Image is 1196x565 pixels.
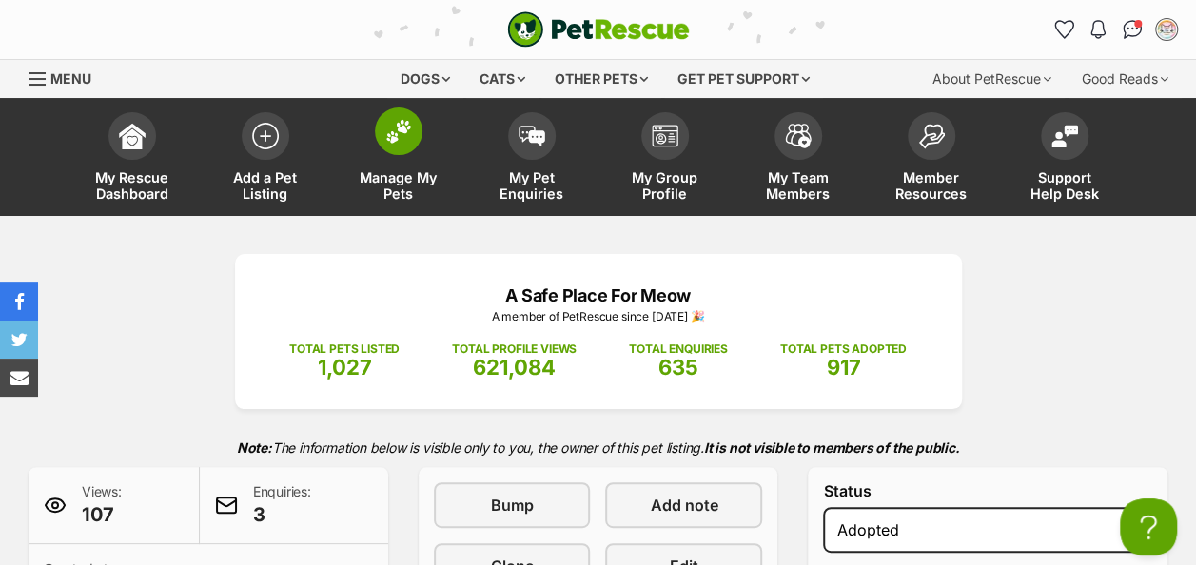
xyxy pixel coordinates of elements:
[473,355,556,380] span: 621,084
[50,70,91,87] span: Menu
[1117,14,1147,45] a: Conversations
[652,125,678,147] img: group-profile-icon-3fa3cf56718a62981997c0bc7e787c4b2cf8bcc04b72c1350f741eb67cf2f40e.svg
[465,103,598,216] a: My Pet Enquiries
[237,439,272,456] strong: Note:
[1120,498,1177,555] iframe: Help Scout Beacon - Open
[1151,14,1182,45] button: My account
[434,482,591,528] a: Bump
[89,169,175,202] span: My Rescue Dashboard
[755,169,841,202] span: My Team Members
[1069,60,1182,98] div: Good Reads
[507,11,690,48] img: logo-cat-932fe2b9b8326f06289b0f2fb663e598f794de774fb13d1741a6617ecf9a85b4.svg
[918,124,945,149] img: member-resources-icon-8e73f808a243e03378d46382f2149f9095a855e16c252ad45f914b54edf8863c.svg
[629,341,727,358] p: TOTAL ENQUIRIES
[1090,20,1106,39] img: notifications-46538b983faf8c2785f20acdc204bb7945ddae34d4c08c2a6579f10ce5e182be.svg
[318,355,372,380] span: 1,027
[29,60,105,94] a: Menu
[598,103,732,216] a: My Group Profile
[82,482,122,528] p: Views:
[466,60,539,98] div: Cats
[605,482,762,528] a: Add note
[66,103,199,216] a: My Rescue Dashboard
[519,126,545,146] img: pet-enquiries-icon-7e3ad2cf08bfb03b45e93fb7055b45f3efa6380592205ae92323e6603595dc1f.svg
[785,124,812,148] img: team-members-icon-5396bd8760b3fe7c0b43da4ab00e1e3bb1a5d9ba89233759b79545d2d3fc5d0d.svg
[704,439,960,456] strong: It is not visible to members of the public.
[541,60,661,98] div: Other pets
[732,103,865,216] a: My Team Members
[264,308,933,325] p: A member of PetRescue since [DATE] 🎉
[264,282,933,308] p: A Safe Place For Meow
[1022,169,1108,202] span: Support Help Desk
[253,501,311,528] span: 3
[252,123,279,149] img: add-pet-listing-icon-0afa8454b4691262ce3f59096e99ab1cd57d4a30225e0717b998d2c9b9846f56.svg
[332,103,465,216] a: Manage My Pets
[1049,14,1079,45] a: Favourites
[199,103,332,216] a: Add a Pet Listing
[82,501,122,528] span: 107
[658,355,698,380] span: 635
[452,341,577,358] p: TOTAL PROFILE VIEWS
[356,169,441,202] span: Manage My Pets
[1051,125,1078,147] img: help-desk-icon-fdf02630f3aa405de69fd3d07c3f3aa587a6932b1a1747fa1d2bba05be0121f9.svg
[491,494,534,516] span: Bump
[780,341,907,358] p: TOTAL PETS ADOPTED
[507,11,690,48] a: PetRescue
[919,60,1065,98] div: About PetRescue
[889,169,974,202] span: Member Resources
[664,60,823,98] div: Get pet support
[1123,20,1143,39] img: chat-41dd97257d64d25036548639549fe6c8038ab92f7586957e7f3b1b290dea8141.svg
[223,169,308,202] span: Add a Pet Listing
[385,119,412,144] img: manage-my-pets-icon-02211641906a0b7f246fdf0571729dbe1e7629f14944591b6c1af311fb30b64b.svg
[1083,14,1113,45] button: Notifications
[826,355,860,380] span: 917
[823,482,1152,499] label: Status
[289,341,400,358] p: TOTAL PETS LISTED
[622,169,708,202] span: My Group Profile
[489,169,575,202] span: My Pet Enquiries
[1049,14,1182,45] ul: Account quick links
[119,123,146,149] img: dashboard-icon-eb2f2d2d3e046f16d808141f083e7271f6b2e854fb5c12c21221c1fb7104beca.svg
[387,60,463,98] div: Dogs
[29,428,1167,467] p: The information below is visible only to you, the owner of this pet listing.
[998,103,1131,216] a: Support Help Desk
[865,103,998,216] a: Member Resources
[1157,20,1176,39] img: A Safe Place For Meow profile pic
[650,494,717,516] span: Add note
[253,482,311,528] p: Enquiries:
